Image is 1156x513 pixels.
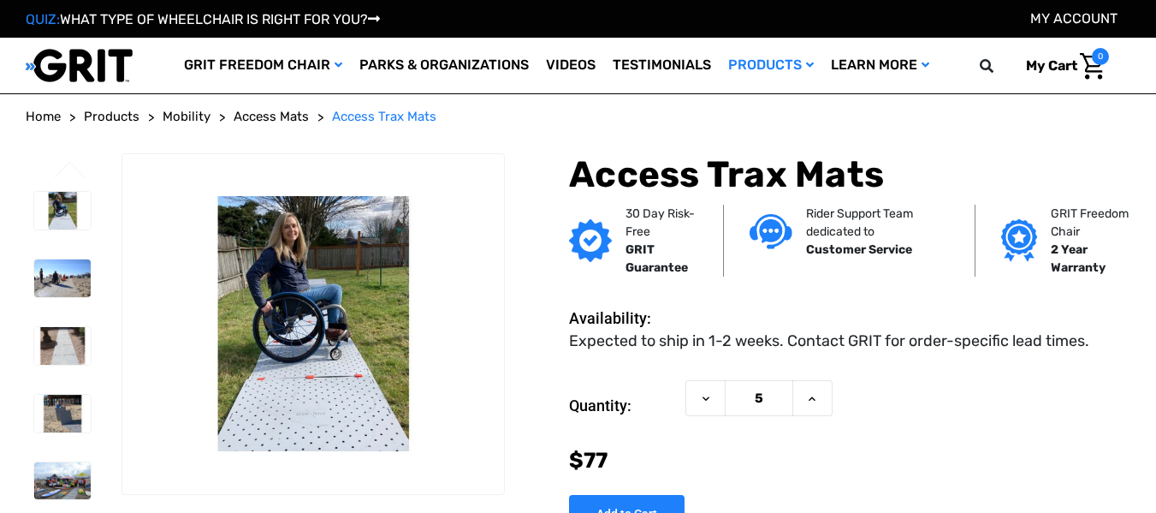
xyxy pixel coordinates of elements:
span: Mobility [163,109,210,124]
input: Search [987,48,1013,84]
span: $77 [569,448,608,473]
a: Videos [537,38,604,93]
span: My Cart [1026,57,1077,74]
p: 30 Day Risk-Free [625,205,697,241]
img: GRIT Guarantee [569,219,612,262]
span: 0 [1092,48,1109,65]
span: Access Mats [234,109,309,124]
button: Go to slide 6 of 6 [52,161,88,182]
img: Access Trax Mats [34,192,91,230]
img: Access Trax Mats [122,196,504,451]
span: Products [84,109,139,124]
img: Cart [1080,53,1105,80]
a: Testimonials [604,38,720,93]
p: GRIT Freedom Chair [1051,205,1137,241]
label: Quantity: [569,380,677,432]
strong: Customer Service [806,242,912,257]
a: Access Mats [234,107,309,127]
a: Learn More [822,38,938,93]
img: Access Trax Mats [34,259,91,297]
a: QUIZ:WHAT TYPE OF WHEELCHAIR IS RIGHT FOR YOU? [26,11,380,27]
span: Access Trax Mats [332,109,436,124]
a: Cart with 0 items [1013,48,1109,84]
span: Home [26,109,61,124]
a: Home [26,107,61,127]
span: QUIZ: [26,11,60,27]
dd: Expected to ship in 1-2 weeks. Contact GRIT for order-specific lead times. [569,330,1089,353]
nav: Breadcrumb [26,107,1130,127]
strong: GRIT Guarantee [625,242,688,275]
a: Access Trax Mats [332,107,436,127]
img: Access Trax Mats [34,462,91,500]
a: Parks & Organizations [351,38,537,93]
h1: Access Trax Mats [569,153,1130,196]
a: GRIT Freedom Chair [175,38,351,93]
img: Grit freedom [1001,219,1036,262]
img: Access Trax Mats [34,395,91,432]
dt: Availability: [569,307,677,330]
a: Products [84,107,139,127]
a: Account [1030,10,1117,27]
img: Customer service [750,214,792,249]
img: GRIT All-Terrain Wheelchair and Mobility Equipment [26,48,133,83]
p: Rider Support Team dedicated to [806,205,949,241]
a: Mobility [163,107,210,127]
a: Products [720,38,822,93]
strong: 2 Year Warranty [1051,242,1106,275]
img: Access Trax Mats [34,327,91,365]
